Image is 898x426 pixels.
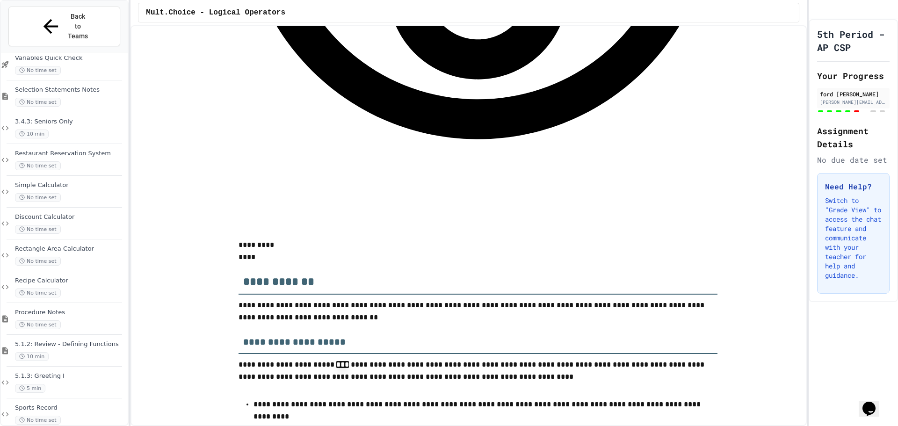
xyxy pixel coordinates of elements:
span: 5.1.3: Greeting I [15,372,126,380]
span: No time set [15,257,61,266]
h3: Need Help? [825,181,882,192]
span: Procedure Notes [15,309,126,317]
p: Switch to "Grade View" to access the chat feature and communicate with your teacher for help and ... [825,196,882,280]
span: Selection Statements Notes [15,86,126,94]
span: No time set [15,320,61,329]
span: Mult.Choice - Logical Operators [146,7,285,18]
span: No time set [15,225,61,234]
span: No time set [15,66,61,75]
span: Discount Calculator [15,213,126,221]
iframe: chat widget [859,389,889,417]
span: 5.1.2: Review - Defining Functions [15,340,126,348]
span: No time set [15,161,61,170]
span: Restaurant Reservation System [15,150,126,158]
h1: 5th Period - AP CSP [817,28,890,54]
span: Sports Record [15,404,126,412]
span: Back to Teams [67,12,89,41]
span: No time set [15,289,61,297]
span: No time set [15,416,61,425]
h2: Your Progress [817,69,890,82]
span: 5 min [15,384,45,393]
span: 10 min [15,130,49,138]
span: No time set [15,193,61,202]
span: 10 min [15,352,49,361]
span: Simple Calculator [15,181,126,189]
div: [PERSON_NAME][EMAIL_ADDRESS][PERSON_NAME][DOMAIN_NAME] [820,99,887,106]
span: Rectangle Area Calculator [15,245,126,253]
span: Recipe Calculator [15,277,126,285]
div: ford [PERSON_NAME] [820,90,887,98]
h2: Assignment Details [817,124,890,151]
button: Back to Teams [8,7,120,46]
span: No time set [15,98,61,107]
span: 3.4.3: Seniors Only [15,118,126,126]
span: Variables Quick Check [15,54,126,62]
div: No due date set [817,154,890,166]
